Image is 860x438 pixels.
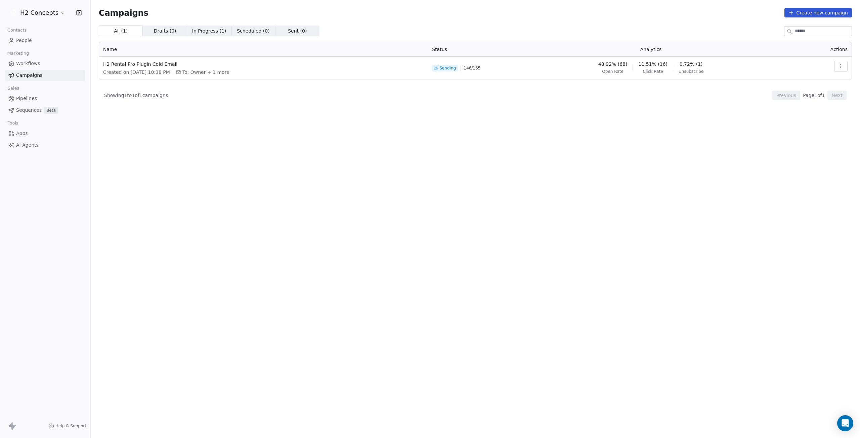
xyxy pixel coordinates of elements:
[55,423,86,429] span: Help & Support
[16,107,42,114] span: Sequences
[5,140,85,151] a: AI Agents
[16,130,28,137] span: Apps
[790,42,852,57] th: Actions
[5,70,85,81] a: Campaigns
[428,42,512,57] th: Status
[99,42,428,57] th: Name
[5,83,22,93] span: Sales
[5,35,85,46] a: People
[784,8,852,17] button: Create new campaign
[182,69,229,76] span: To: Owner + 1 more
[5,58,85,69] a: Workflows
[16,37,32,44] span: People
[9,9,17,17] img: logo_h2_portale.png
[20,8,58,17] span: H2 Concepts
[598,61,628,67] span: 48.92% (68)
[5,105,85,116] a: SequencesBeta
[16,95,37,102] span: Pipelines
[512,42,790,57] th: Analytics
[827,91,847,100] button: Next
[680,61,703,67] span: 0.72% (1)
[803,92,825,99] span: Page 1 of 1
[837,415,853,431] div: Open Intercom Messenger
[602,69,623,74] span: Open Rate
[16,60,40,67] span: Workflows
[5,93,85,104] a: Pipelines
[288,28,307,35] span: Sent ( 0 )
[103,61,424,67] span: H2 Rental Pro Plugin Cold Email
[4,48,32,58] span: Marketing
[679,69,703,74] span: Unsubscribe
[154,28,176,35] span: Drafts ( 0 )
[103,69,170,76] span: Created on [DATE] 10:38 PM
[16,72,42,79] span: Campaigns
[49,423,86,429] a: Help & Support
[5,118,21,128] span: Tools
[772,91,800,100] button: Previous
[5,128,85,139] a: Apps
[16,142,39,149] span: AI Agents
[8,7,67,18] button: H2 Concepts
[643,69,663,74] span: Click Rate
[464,65,480,71] span: 146 / 165
[44,107,58,114] span: Beta
[638,61,668,67] span: 11.51% (16)
[4,25,30,35] span: Contacts
[99,8,148,17] span: Campaigns
[237,28,270,35] span: Scheduled ( 0 )
[192,28,226,35] span: In Progress ( 1 )
[104,92,168,99] span: Showing 1 to 1 of 1 campaigns
[439,65,456,71] span: Sending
